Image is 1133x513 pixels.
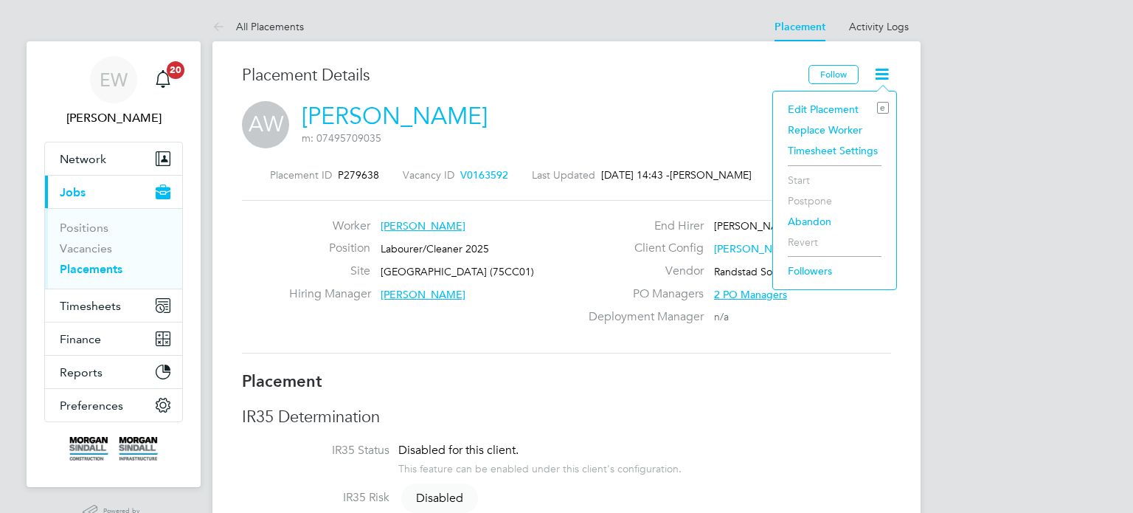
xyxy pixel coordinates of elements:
span: Finance [60,332,101,346]
label: Client Config [580,241,704,256]
span: n/a [714,310,729,323]
a: All Placements [212,20,304,33]
button: Reports [45,356,182,388]
button: Timesheets [45,289,182,322]
a: Activity Logs [849,20,909,33]
img: morgansindall-logo-retina.png [69,437,158,461]
span: m: 07495709035 [302,131,381,145]
li: Revert [780,232,889,252]
label: IR35 Status [242,443,389,458]
li: Abandon [780,211,889,232]
span: EW [100,70,128,89]
a: Vacancies [60,241,112,255]
button: Jobs [45,176,182,208]
b: Placement [242,371,322,391]
span: Timesheets [60,299,121,313]
h3: Placement Details [242,65,797,86]
label: Vacancy ID [403,168,454,182]
label: Site [289,264,370,279]
button: Follow [808,65,859,84]
span: [PERSON_NAME] [670,168,752,182]
a: 20 [148,56,178,103]
span: Randstad Solutions Limited [714,265,840,278]
li: Start [780,170,889,190]
span: Network [60,152,106,166]
button: Preferences [45,389,182,421]
span: V0163592 [460,168,508,182]
span: [GEOGRAPHIC_DATA] (75CC01) [381,265,534,278]
span: [PERSON_NAME] Construction - Central [714,242,904,255]
label: Last Updated [532,168,595,182]
span: Emma Wells [44,109,183,127]
span: Jobs [60,185,86,199]
button: Finance [45,323,182,355]
span: 20 [167,61,184,79]
li: Replace Worker [780,120,889,140]
label: Worker [289,218,370,234]
div: This feature can be enabled under this client's configuration. [398,458,682,475]
a: [PERSON_NAME] [302,102,488,131]
label: IR35 Risk [242,490,389,506]
li: Postpone [780,190,889,211]
nav: Main navigation [27,41,201,487]
h3: IR35 Determination [242,407,891,428]
li: Timesheet Settings [780,140,889,161]
div: Jobs [45,208,182,289]
span: 2 PO Managers [714,288,787,301]
a: Positions [60,221,108,235]
li: Edit Placement [780,99,889,120]
label: Deployment Manager [580,309,704,325]
span: Preferences [60,399,123,413]
span: AW [242,101,289,148]
a: Placements [60,262,122,276]
a: Go to home page [44,437,183,461]
label: End Hirer [580,218,704,234]
span: P279638 [338,168,379,182]
i: e [877,102,889,114]
label: Placement ID [270,168,332,182]
span: [PERSON_NAME] [381,219,465,233]
label: Vendor [580,264,704,279]
span: Disabled [401,483,478,513]
label: PO Managers [580,286,704,302]
label: Hiring Manager [289,286,370,302]
span: Labourer/Cleaner 2025 [381,242,489,255]
span: [DATE] 14:43 - [601,168,670,182]
span: [PERSON_NAME] Construction & Infrast… [714,219,911,233]
li: Followers [780,261,889,281]
span: Reports [60,365,103,379]
button: Network [45,142,182,175]
span: Disabled for this client. [398,443,519,458]
a: EW[PERSON_NAME] [44,56,183,127]
label: Position [289,241,370,256]
span: [PERSON_NAME] [381,288,465,301]
a: Placement [775,21,825,33]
